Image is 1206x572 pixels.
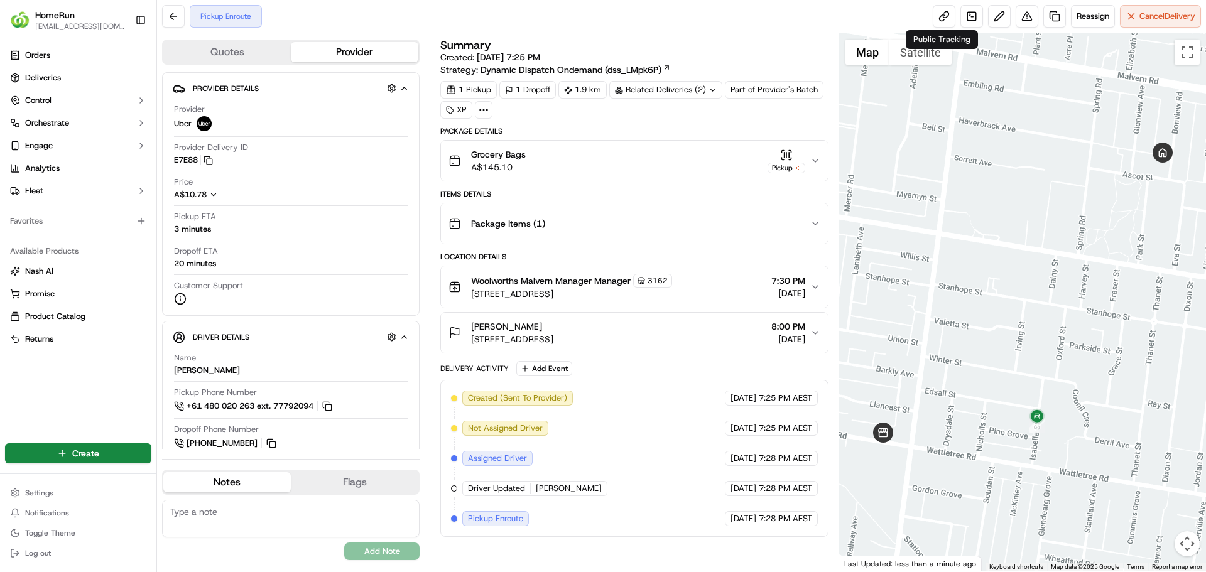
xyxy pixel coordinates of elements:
[441,313,827,353] button: [PERSON_NAME][STREET_ADDRESS]8:00 PM[DATE]
[25,528,75,538] span: Toggle Theme
[731,483,756,494] span: [DATE]
[193,332,249,342] span: Driver Details
[1175,40,1200,65] button: Toggle fullscreen view
[1071,5,1115,28] button: Reassign
[481,63,661,76] span: Dynamic Dispatch Ondemand (dss_LMpk6P)
[5,306,151,326] button: Product Catalog
[731,453,756,464] span: [DATE]
[731,392,756,404] span: [DATE]
[5,284,151,304] button: Promise
[5,136,151,156] button: Engage
[89,212,152,222] a: Powered byPylon
[5,158,151,178] a: Analytics
[768,149,805,173] button: Pickup
[1139,11,1195,22] span: Cancel Delivery
[10,288,146,299] a: Promise
[174,365,240,376] div: [PERSON_NAME]
[468,423,543,434] span: Not Assigned Driver
[440,364,509,374] div: Delivery Activity
[174,176,193,188] span: Price
[468,483,525,494] span: Driver Updated
[43,132,159,143] div: We're available if you need us!
[163,472,291,492] button: Notes
[839,556,982,571] div: Last Updated: less than a minute ago
[845,40,889,65] button: Show street map
[187,438,258,449] span: [PHONE_NUMBER]
[25,95,52,106] span: Control
[174,189,285,200] button: A$10.78
[5,5,130,35] button: HomeRunHomeRun[EMAIL_ADDRESS][DOMAIN_NAME]
[499,81,556,99] div: 1 Dropoff
[174,280,243,291] span: Customer Support
[471,274,631,287] span: Woolworths Malvern Manager Manager
[1051,563,1119,570] span: Map data ©2025 Google
[33,81,226,94] input: Got a question? Start typing here...
[174,387,257,398] span: Pickup Phone Number
[35,21,125,31] button: [EMAIL_ADDRESS][DOMAIN_NAME]
[558,81,607,99] div: 1.9 km
[441,203,827,244] button: Package Items (1)
[5,45,151,65] a: Orders
[759,513,812,524] span: 7:28 PM AEST
[25,117,69,129] span: Orchestrate
[771,287,805,299] span: [DATE]
[174,436,278,450] a: [PHONE_NUMBER]
[173,326,409,347] button: Driver Details
[440,81,497,99] div: 1 Pickup
[10,333,146,345] a: Returns
[1127,563,1144,570] a: Terms (opens in new tab)
[471,320,542,333] span: [PERSON_NAME]
[5,241,151,261] div: Available Products
[759,453,812,464] span: 7:28 PM AEST
[1175,531,1200,556] button: Map camera controls
[441,141,827,181] button: Grocery BagsA$145.10Pickup
[468,453,527,464] span: Assigned Driver
[759,423,812,434] span: 7:25 PM AEST
[174,154,213,166] button: E7E88
[1152,563,1202,570] a: Report a map error
[25,182,96,195] span: Knowledge Base
[471,217,545,230] span: Package Items ( 1 )
[471,148,526,161] span: Grocery Bags
[25,185,43,197] span: Fleet
[731,513,756,524] span: [DATE]
[5,211,151,231] div: Favorites
[8,177,101,200] a: 📗Knowledge Base
[609,81,722,99] div: Related Deliveries (2)
[13,183,23,193] div: 📗
[174,211,216,222] span: Pickup ETA
[25,266,53,277] span: Nash AI
[906,30,978,49] div: Public Tracking
[291,42,418,62] button: Provider
[174,246,218,257] span: Dropoff ETA
[125,213,152,222] span: Pylon
[5,113,151,133] button: Orchestrate
[25,288,55,299] span: Promise
[889,40,952,65] button: Show satellite imagery
[174,142,248,153] span: Provider Delivery ID
[1077,11,1109,22] span: Reassign
[25,508,69,518] span: Notifications
[214,124,229,139] button: Start new chat
[35,9,75,21] button: HomeRun
[187,401,313,412] span: +61 480 020 263 ext. 77792094
[173,78,409,99] button: Provider Details
[72,447,99,460] span: Create
[440,126,828,136] div: Package Details
[174,399,334,413] a: +61 480 020 263 ext. 77792094
[468,392,567,404] span: Created (Sent To Provider)
[989,563,1043,571] button: Keyboard shortcuts
[440,63,671,76] div: Strategy:
[5,261,151,281] button: Nash AI
[440,40,491,51] h3: Summary
[13,50,229,70] p: Welcome 👋
[1029,416,1045,433] div: 1
[10,266,146,277] a: Nash AI
[174,118,192,129] span: Uber
[106,183,116,193] div: 💻
[13,120,35,143] img: 1736555255976-a54dd68f-1ca7-489b-9aae-adbdc363a1c4
[440,51,540,63] span: Created:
